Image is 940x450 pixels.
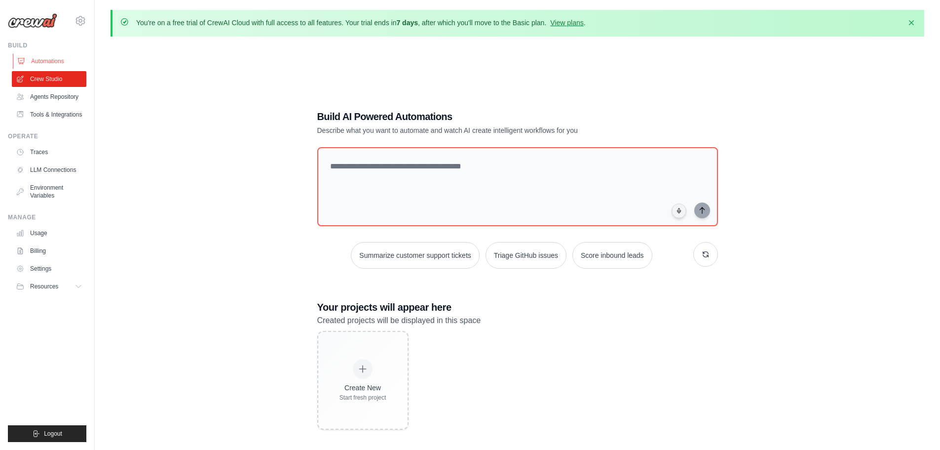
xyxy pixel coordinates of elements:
[12,261,86,277] a: Settings
[396,19,418,27] strong: 7 days
[12,279,86,294] button: Resources
[136,18,586,28] p: You're on a free trial of CrewAI Cloud with full access to all features. Your trial ends in , aft...
[8,13,57,28] img: Logo
[12,71,86,87] a: Crew Studio
[12,89,86,105] a: Agents Repository
[8,41,86,49] div: Build
[44,430,62,438] span: Logout
[317,314,718,327] p: Created projects will be displayed in this space
[12,107,86,123] a: Tools & Integrations
[8,213,86,221] div: Manage
[317,300,718,314] h3: Your projects will appear here
[351,242,479,269] button: Summarize customer support tickets
[339,394,386,402] div: Start fresh project
[12,180,86,204] a: Environment Variables
[486,242,566,269] button: Triage GitHub issues
[572,242,652,269] button: Score inbound leads
[339,383,386,393] div: Create New
[12,225,86,241] a: Usage
[30,283,58,290] span: Resources
[12,144,86,160] a: Traces
[672,204,686,218] button: Click to speak your automation idea
[693,242,718,267] button: Get new suggestions
[317,110,649,123] h1: Build AI Powered Automations
[550,19,583,27] a: View plans
[12,162,86,178] a: LLM Connections
[13,53,87,69] a: Automations
[8,132,86,140] div: Operate
[8,425,86,442] button: Logout
[317,125,649,135] p: Describe what you want to automate and watch AI create intelligent workflows for you
[12,243,86,259] a: Billing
